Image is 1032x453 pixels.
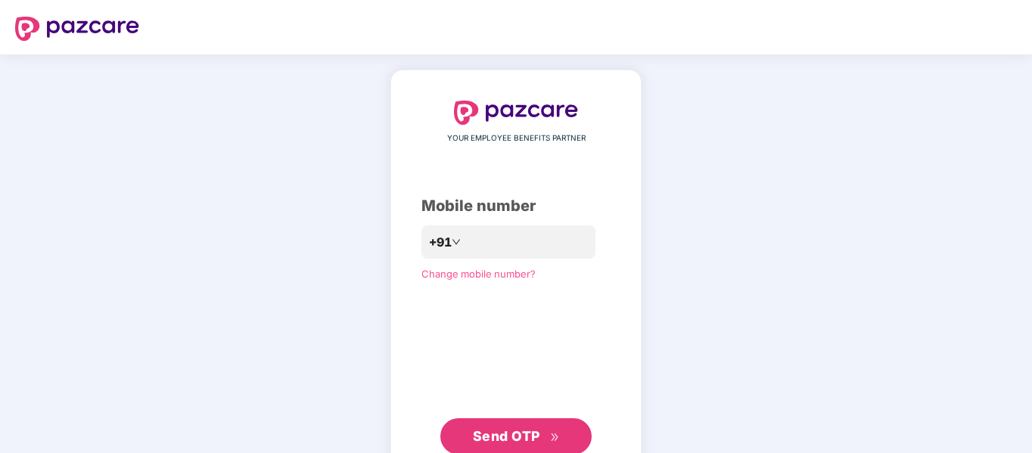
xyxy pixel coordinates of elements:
img: logo [454,101,578,125]
span: YOUR EMPLOYEE BENEFITS PARTNER [447,132,586,144]
div: Mobile number [421,194,611,218]
span: +91 [429,233,452,252]
img: logo [15,17,139,41]
span: double-right [550,433,560,442]
span: Send OTP [473,428,540,444]
a: Change mobile number? [421,268,536,280]
span: down [452,237,461,247]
